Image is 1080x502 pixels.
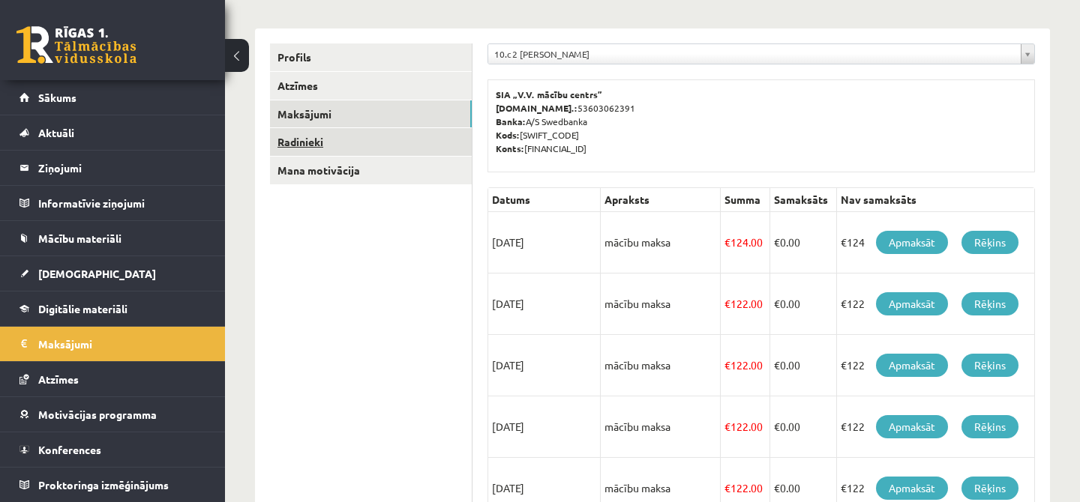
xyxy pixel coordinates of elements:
[19,221,206,255] a: Mācību materiāli
[38,267,156,280] span: [DEMOGRAPHIC_DATA]
[961,477,1018,500] a: Rēķins
[601,273,721,335] td: mācību maksa
[19,397,206,432] a: Motivācijas programma
[488,335,601,396] td: [DATE]
[601,396,721,458] td: mācību maksa
[961,292,1018,315] a: Rēķins
[724,481,730,495] span: €
[770,212,837,273] td: 0.00
[724,358,730,372] span: €
[774,358,780,372] span: €
[19,432,206,467] a: Konferences
[876,477,948,500] a: Apmaksāt
[601,188,721,212] th: Apraksts
[720,396,769,458] td: 122.00
[38,232,121,245] span: Mācību materiāli
[19,256,206,291] a: [DEMOGRAPHIC_DATA]
[19,186,206,220] a: Informatīvie ziņojumi
[19,80,206,115] a: Sākums
[270,72,472,100] a: Atzīmes
[496,88,603,100] b: SIA „V.V. mācību centrs”
[19,362,206,396] a: Atzīmes
[496,142,524,154] b: Konts:
[38,327,206,361] legend: Maksājumi
[774,297,780,310] span: €
[774,235,780,249] span: €
[720,188,769,212] th: Summa
[38,408,157,421] span: Motivācijas programma
[488,188,601,212] th: Datums
[494,44,1015,64] span: 10.c2 [PERSON_NAME]
[770,273,837,335] td: 0.00
[496,115,526,127] b: Banka:
[38,91,76,104] span: Sākums
[774,420,780,433] span: €
[876,415,948,438] a: Apmaksāt
[770,396,837,458] td: 0.00
[488,396,601,458] td: [DATE]
[724,235,730,249] span: €
[19,327,206,361] a: Maksājumi
[961,231,1018,254] a: Rēķins
[38,302,127,315] span: Digitālie materiāli
[19,115,206,150] a: Aktuāli
[38,186,206,220] legend: Informatīvie ziņojumi
[961,415,1018,438] a: Rēķins
[19,291,206,326] a: Digitālie materiāli
[16,26,136,64] a: Rīgas 1. Tālmācības vidusskola
[270,128,472,156] a: Radinieki
[836,335,1034,396] td: €122
[770,188,837,212] th: Samaksāts
[38,372,79,386] span: Atzīmes
[836,212,1034,273] td: €124
[836,273,1034,335] td: €122
[488,212,601,273] td: [DATE]
[270,43,472,71] a: Profils
[876,354,948,377] a: Apmaksāt
[720,273,769,335] td: 122.00
[601,212,721,273] td: mācību maksa
[774,481,780,495] span: €
[720,212,769,273] td: 124.00
[38,478,169,492] span: Proktoringa izmēģinājums
[270,157,472,184] a: Mana motivācija
[488,273,601,335] td: [DATE]
[38,126,74,139] span: Aktuāli
[836,188,1034,212] th: Nav samaksāts
[724,420,730,433] span: €
[38,151,206,185] legend: Ziņojumi
[876,231,948,254] a: Apmaksāt
[19,468,206,502] a: Proktoringa izmēģinājums
[38,443,101,456] span: Konferences
[836,396,1034,458] td: €122
[724,297,730,310] span: €
[876,292,948,315] a: Apmaksāt
[961,354,1018,377] a: Rēķins
[770,335,837,396] td: 0.00
[496,129,520,141] b: Kods:
[496,88,1027,155] p: 53603062391 A/S Swedbanka [SWIFT_CODE] [FINANCIAL_ID]
[601,335,721,396] td: mācību maksa
[496,102,577,114] b: [DOMAIN_NAME].:
[270,100,472,128] a: Maksājumi
[19,151,206,185] a: Ziņojumi
[720,335,769,396] td: 122.00
[488,44,1034,64] a: 10.c2 [PERSON_NAME]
